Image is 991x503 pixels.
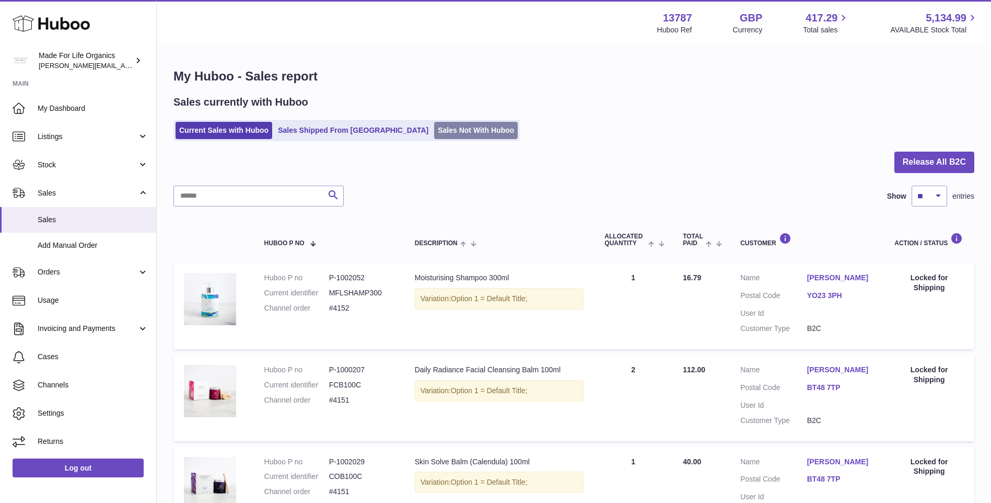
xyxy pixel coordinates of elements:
[38,352,148,362] span: Cases
[807,324,874,334] dd: B2C
[604,233,645,247] span: ALLOCATED Quantity
[740,492,807,502] dt: User Id
[807,474,874,484] a: BT48 7TP
[38,215,148,225] span: Sales
[13,53,28,68] img: geoff.winwood@madeforlifeorganics.com
[451,294,528,303] span: Option 1 = Default Title;
[451,478,528,486] span: Option 1 = Default Title;
[264,288,329,298] dt: Current identifier
[740,457,807,470] dt: Name
[329,380,394,390] dd: FCB100C
[926,11,966,25] span: 5,134.99
[740,401,807,410] dt: User Id
[38,132,137,142] span: Listings
[683,233,703,247] span: Total paid
[415,472,584,493] div: Variation:
[415,273,584,283] div: Moisturising Shampoo 300ml
[434,122,518,139] a: Sales Not With Huboo
[740,383,807,395] dt: Postal Code
[264,380,329,390] dt: Current identifier
[952,191,974,201] span: entries
[329,395,394,405] dd: #4151
[415,457,584,467] div: Skin Solve Balm (Calendula) 100ml
[683,458,701,466] span: 40.00
[415,240,458,247] span: Description
[740,233,873,247] div: Customer
[184,273,236,325] img: made-for-life-organics-shampoo-mflshampoo-1_e57161ae-3f98-48d1-9563-d84b7054909b.jpg
[683,365,705,374] span: 112.00
[173,68,974,85] h1: My Huboo - Sales report
[329,303,394,313] dd: #4152
[38,437,148,447] span: Returns
[594,355,672,441] td: 2
[329,457,394,467] dd: P-1002029
[740,416,807,426] dt: Customer Type
[264,395,329,405] dt: Channel order
[657,25,692,35] div: Huboo Ref
[733,25,763,35] div: Currency
[13,459,144,477] a: Log out
[663,11,692,25] strong: 13787
[329,472,394,482] dd: COB100C
[264,487,329,497] dt: Channel order
[740,273,807,285] dt: Name
[803,25,849,35] span: Total sales
[176,122,272,139] a: Current Sales with Huboo
[39,51,133,71] div: Made For Life Organics
[894,233,964,247] div: Action / Status
[415,288,584,310] div: Variation:
[803,11,849,35] a: 417.29 Total sales
[329,487,394,497] dd: #4151
[38,295,148,305] span: Usage
[38,241,148,250] span: Add Manual Order
[894,273,964,293] div: Locked for Shipping
[415,380,584,402] div: Variation:
[264,303,329,313] dt: Channel order
[887,191,906,201] label: Show
[740,324,807,334] dt: Customer Type
[173,95,308,109] h2: Sales currently with Huboo
[415,365,584,375] div: Daily Radiance Facial Cleansing Balm 100ml
[39,61,265,70] span: [PERSON_NAME][EMAIL_ADDRESS][PERSON_NAME][DOMAIN_NAME]
[329,288,394,298] dd: MFLSHAMP300
[740,365,807,378] dt: Name
[894,152,974,173] button: Release All B2C
[807,416,874,426] dd: B2C
[807,291,874,301] a: YO23 3PH
[807,273,874,283] a: [PERSON_NAME]
[274,122,432,139] a: Sales Shipped From [GEOGRAPHIC_DATA]
[806,11,837,25] span: 417.29
[184,365,236,417] img: daily-radiance-facial-cleansing-balm-100ml-fcb100c-1_995858cb-a846-4b22-a335-6d27998d1aea.jpg
[894,457,964,477] div: Locked for Shipping
[740,11,762,25] strong: GBP
[38,188,137,198] span: Sales
[683,273,701,282] span: 16.79
[38,408,148,418] span: Settings
[740,308,807,318] dt: User Id
[740,291,807,303] dt: Postal Code
[264,273,329,283] dt: Huboo P no
[38,380,148,390] span: Channels
[264,457,329,467] dt: Huboo P no
[38,160,137,170] span: Stock
[594,262,672,349] td: 1
[807,365,874,375] a: [PERSON_NAME]
[329,365,394,375] dd: P-1000207
[740,474,807,487] dt: Postal Code
[807,457,874,467] a: [PERSON_NAME]
[38,324,137,334] span: Invoicing and Payments
[890,25,978,35] span: AVAILABLE Stock Total
[890,11,978,35] a: 5,134.99 AVAILABLE Stock Total
[264,472,329,482] dt: Current identifier
[38,267,137,277] span: Orders
[451,386,528,395] span: Option 1 = Default Title;
[264,240,305,247] span: Huboo P no
[329,273,394,283] dd: P-1002052
[38,104,148,113] span: My Dashboard
[894,365,964,385] div: Locked for Shipping
[807,383,874,393] a: BT48 7TP
[264,365,329,375] dt: Huboo P no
